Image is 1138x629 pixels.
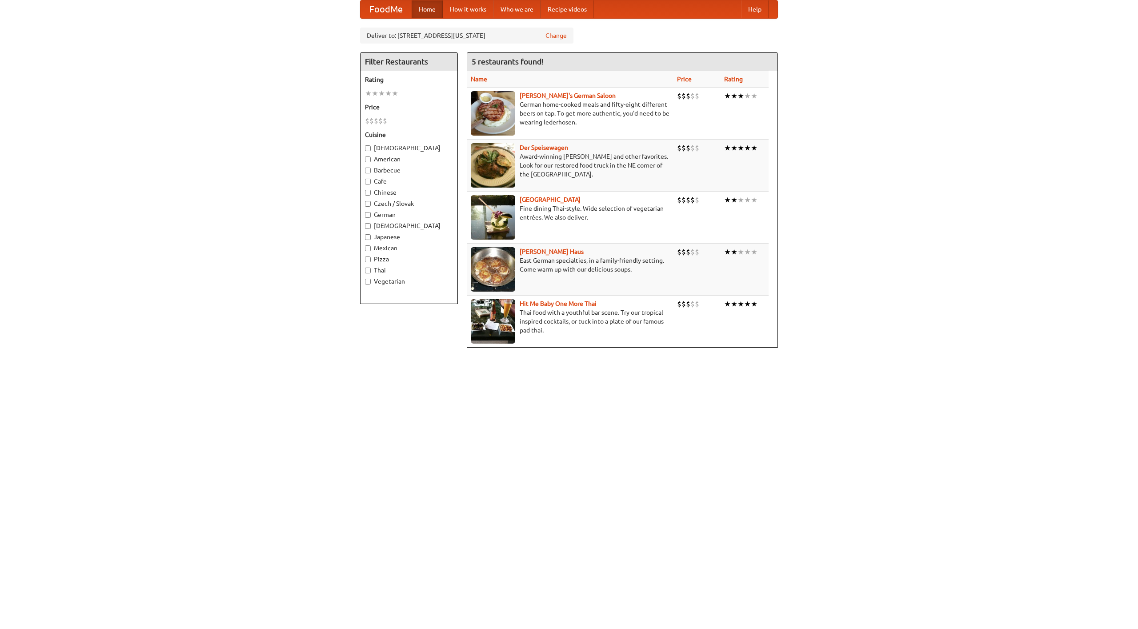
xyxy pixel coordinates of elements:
li: ★ [724,195,731,205]
li: $ [686,91,690,101]
li: $ [681,91,686,101]
label: Thai [365,266,453,275]
input: Chinese [365,190,371,196]
input: Barbecue [365,168,371,173]
div: Deliver to: [STREET_ADDRESS][US_STATE] [360,28,573,44]
li: ★ [372,88,378,98]
li: $ [677,299,681,309]
p: German home-cooked meals and fifty-eight different beers on tap. To get more authentic, you'd nee... [471,100,670,127]
li: $ [690,299,695,309]
ng-pluralize: 5 restaurants found! [472,57,544,66]
input: [DEMOGRAPHIC_DATA] [365,223,371,229]
li: $ [383,116,387,126]
li: $ [677,247,681,257]
label: Pizza [365,255,453,264]
input: German [365,212,371,218]
li: ★ [751,91,757,101]
li: ★ [724,143,731,153]
li: ★ [751,195,757,205]
input: Cafe [365,179,371,184]
li: ★ [737,195,744,205]
input: [DEMOGRAPHIC_DATA] [365,145,371,151]
li: $ [681,247,686,257]
h5: Cuisine [365,130,453,139]
input: Mexican [365,245,371,251]
li: ★ [724,247,731,257]
a: Hit Me Baby One More Thai [520,300,597,307]
a: Home [412,0,443,18]
li: $ [690,195,695,205]
li: ★ [724,299,731,309]
b: [GEOGRAPHIC_DATA] [520,196,581,203]
input: Vegetarian [365,279,371,284]
li: ★ [737,143,744,153]
img: esthers.jpg [471,91,515,136]
li: $ [690,143,695,153]
a: Der Speisewagen [520,144,568,151]
li: $ [369,116,374,126]
li: $ [695,143,699,153]
li: $ [677,143,681,153]
label: [DEMOGRAPHIC_DATA] [365,144,453,152]
li: $ [686,299,690,309]
label: German [365,210,453,219]
input: Japanese [365,234,371,240]
li: $ [690,247,695,257]
li: ★ [392,88,398,98]
li: ★ [744,299,751,309]
li: $ [365,116,369,126]
li: ★ [731,299,737,309]
a: [PERSON_NAME] Haus [520,248,584,255]
li: ★ [737,91,744,101]
a: Change [545,31,567,40]
img: kohlhaus.jpg [471,247,515,292]
a: Who we are [493,0,541,18]
li: ★ [365,88,372,98]
li: ★ [744,143,751,153]
a: Name [471,76,487,83]
input: American [365,156,371,162]
label: Mexican [365,244,453,252]
li: $ [695,247,699,257]
li: $ [686,195,690,205]
li: ★ [378,88,385,98]
p: Thai food with a youthful bar scene. Try our tropical inspired cocktails, or tuck into a plate of... [471,308,670,335]
li: $ [681,195,686,205]
p: Award-winning [PERSON_NAME] and other favorites. Look for our restored food truck in the NE corne... [471,152,670,179]
li: $ [686,143,690,153]
h5: Price [365,103,453,112]
img: satay.jpg [471,195,515,240]
li: $ [681,143,686,153]
a: Recipe videos [541,0,594,18]
h4: Filter Restaurants [361,53,457,71]
a: [PERSON_NAME]'s German Saloon [520,92,616,99]
img: speisewagen.jpg [471,143,515,188]
img: babythai.jpg [471,299,515,344]
li: ★ [731,143,737,153]
label: Barbecue [365,166,453,175]
li: $ [677,91,681,101]
li: $ [695,195,699,205]
input: Czech / Slovak [365,201,371,207]
label: Japanese [365,232,453,241]
li: ★ [731,247,737,257]
p: Fine dining Thai-style. Wide selection of vegetarian entrées. We also deliver. [471,204,670,222]
li: $ [690,91,695,101]
li: ★ [751,247,757,257]
li: ★ [744,195,751,205]
li: $ [374,116,378,126]
h5: Rating [365,75,453,84]
li: ★ [751,299,757,309]
input: Pizza [365,256,371,262]
label: American [365,155,453,164]
label: [DEMOGRAPHIC_DATA] [365,221,453,230]
a: Price [677,76,692,83]
li: $ [695,299,699,309]
input: Thai [365,268,371,273]
a: Rating [724,76,743,83]
a: How it works [443,0,493,18]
